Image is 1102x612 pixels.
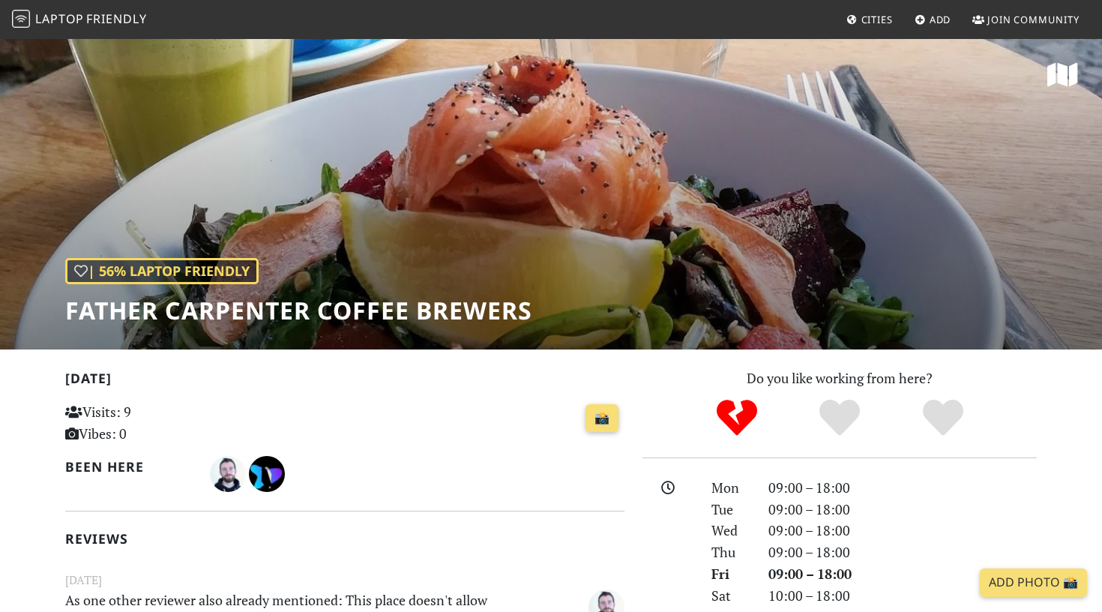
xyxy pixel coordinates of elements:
[642,367,1037,389] p: Do you like working from here?
[759,563,1046,585] div: 09:00 – 18:00
[65,459,192,475] h2: Been here
[759,520,1046,541] div: 09:00 – 18:00
[987,13,1080,26] span: Join Community
[702,477,759,499] div: Mon
[210,456,246,492] img: 4089-oliver.jpg
[65,401,240,445] p: Visits: 9 Vibes: 0
[759,477,1046,499] div: 09:00 – 18:00
[980,568,1087,597] a: Add Photo 📸
[65,370,624,392] h2: [DATE]
[35,10,84,27] span: Laptop
[702,585,759,607] div: Sat
[65,296,532,325] h1: Father Carpenter Coffee Brewers
[788,397,891,439] div: Yes
[759,585,1046,607] div: 10:00 – 18:00
[12,7,147,33] a: LaptopFriendly LaptopFriendly
[210,463,249,481] span: Oliver Sartun
[840,6,899,33] a: Cities
[891,397,995,439] div: Definitely!
[702,541,759,563] div: Thu
[930,13,951,26] span: Add
[86,10,146,27] span: Friendly
[249,456,285,492] img: 1768-juan-sebastian.jpg
[685,397,789,439] div: No
[861,13,893,26] span: Cities
[909,6,957,33] a: Add
[56,571,633,589] small: [DATE]
[702,563,759,585] div: Fri
[759,541,1046,563] div: 09:00 – 18:00
[249,463,285,481] span: Juan Sebastian Useche
[966,6,1086,33] a: Join Community
[585,404,618,433] a: 📸
[65,258,259,284] div: | 56% Laptop Friendly
[759,499,1046,520] div: 09:00 – 18:00
[702,520,759,541] div: Wed
[702,499,759,520] div: Tue
[12,10,30,28] img: LaptopFriendly
[65,531,624,547] h2: Reviews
